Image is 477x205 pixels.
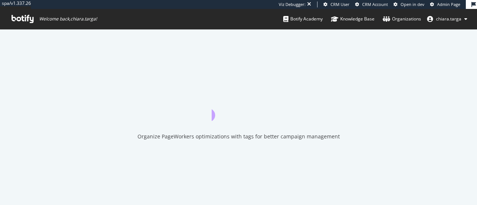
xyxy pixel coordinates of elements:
[283,15,323,23] div: Botify Academy
[279,1,306,7] div: Viz Debugger:
[323,1,350,7] a: CRM User
[331,1,350,7] span: CRM User
[212,94,265,121] div: animation
[430,1,460,7] a: Admin Page
[421,13,473,25] button: chiara.targa
[362,1,388,7] span: CRM Account
[138,133,340,140] div: Organize PageWorkers optimizations with tags for better campaign management
[401,1,424,7] span: Open in dev
[394,1,424,7] a: Open in dev
[437,1,460,7] span: Admin Page
[331,9,375,29] a: Knowledge Base
[383,15,421,23] div: Organizations
[436,16,461,22] span: chiara.targa
[331,15,375,23] div: Knowledge Base
[383,9,421,29] a: Organizations
[39,16,97,22] span: Welcome back, chiara.targa !
[283,9,323,29] a: Botify Academy
[355,1,388,7] a: CRM Account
